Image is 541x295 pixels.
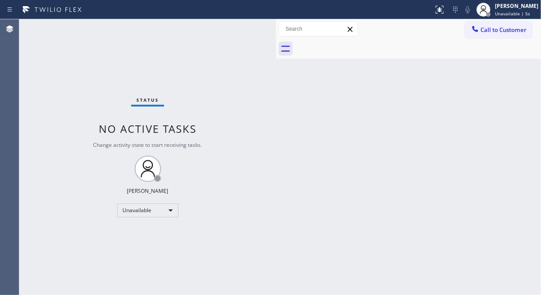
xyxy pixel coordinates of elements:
div: [PERSON_NAME] [127,187,168,195]
button: Mute [462,4,474,16]
div: [PERSON_NAME] [495,2,538,10]
span: Status [136,97,159,103]
span: Change activity state to start receiving tasks. [93,141,202,149]
span: Unavailable | 5s [495,11,530,17]
span: No active tasks [99,121,197,136]
button: Call to Customer [465,21,532,38]
div: Unavailable [117,203,179,217]
span: Call to Customer [480,26,527,34]
input: Search [279,22,358,36]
